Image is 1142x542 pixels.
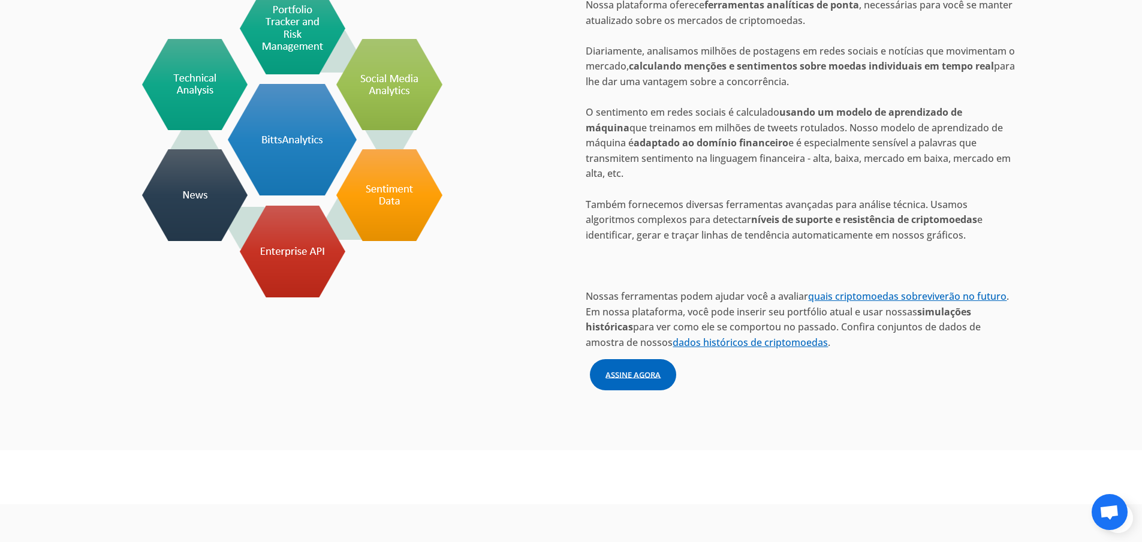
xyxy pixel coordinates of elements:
font: para ver como ele se comportou no passado. Confira conjuntos de dados de amostra de nossos [586,320,981,349]
font: . [828,336,830,349]
font: adaptado ao domínio financeiro [634,136,788,149]
font: calculando menções e sentimentos sobre moedas individuais em tempo real [629,59,994,73]
font: Nossas ferramentas podem ajudar você a avaliar [586,290,808,303]
font: Assine agora [605,369,661,380]
font: Também fornecemos diversas ferramentas avançadas para análise técnica. Usamos algoritmos complexo... [586,198,968,227]
a: quais criptomoedas sobreviverão no futuro [808,290,1007,303]
a: Assine agora [590,359,676,391]
font: Diariamente, analisamos milhões de postagens em redes sociais e notícias que movimentam o mercado, [586,44,1015,73]
font: e identificar, gerar e traçar linhas de tendência automaticamente em nossos gráficos. [586,213,983,242]
a: Bate-papo aberto [1092,494,1128,530]
font: O sentimento em redes sociais é calculado [586,106,779,119]
font: para lhe dar uma vantagem sobre a concorrência. [586,59,1015,88]
font: . Em nossa plataforma, você pode inserir seu portfólio atual e usar nossas [586,290,1009,318]
font: usando um modelo de aprendizado de máquina [586,106,962,134]
font: níveis de suporte e resistência de criptomoedas [751,213,977,226]
a: dados históricos de criptomoedas [673,336,828,349]
font: que treinamos em milhões de tweets rotulados. Nosso modelo de aprendizado de máquina é [586,121,1003,150]
font: e é especialmente sensível a palavras que transmitem sentimento na linguagem financeira - alta, b... [586,136,1011,180]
